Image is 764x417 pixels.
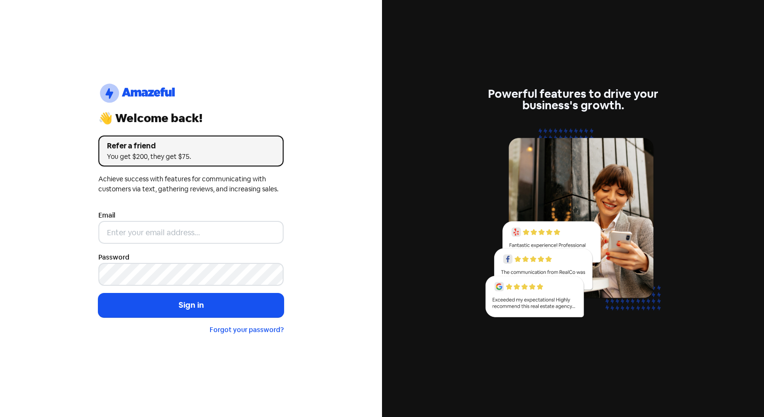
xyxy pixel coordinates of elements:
div: You get $200, they get $75. [107,152,275,162]
a: Forgot your password? [210,325,284,334]
label: Password [98,252,129,262]
div: Achieve success with features for communicating with customers via text, gathering reviews, and i... [98,174,284,194]
div: Powerful features to drive your business's growth. [480,88,666,111]
button: Sign in [98,293,284,317]
label: Email [98,210,115,220]
img: reviews [480,123,666,328]
div: Refer a friend [107,140,275,152]
input: Enter your email address... [98,221,284,244]
div: 👋 Welcome back! [98,113,284,124]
